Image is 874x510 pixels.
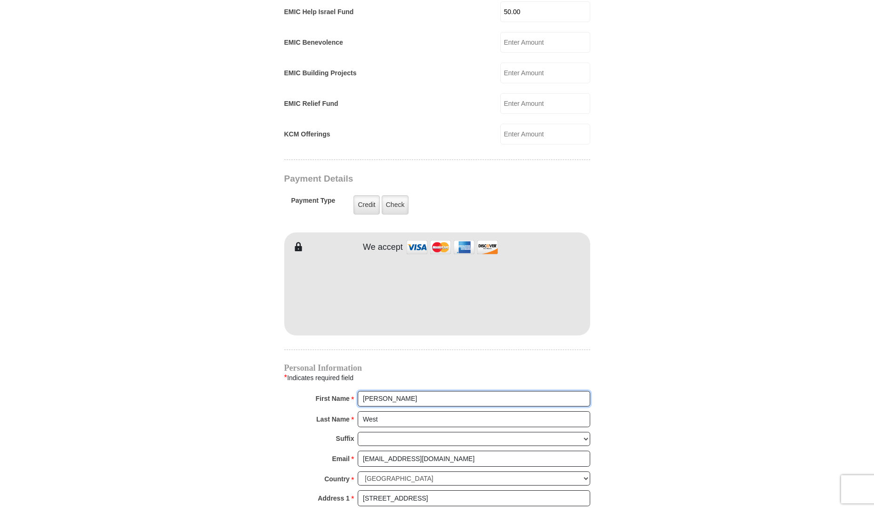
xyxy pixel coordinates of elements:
[284,68,357,78] label: EMIC Building Projects
[284,99,338,109] label: EMIC Relief Fund
[332,452,350,465] strong: Email
[336,432,354,445] strong: Suffix
[284,174,524,184] h3: Payment Details
[284,372,590,384] div: Indicates required field
[500,124,590,144] input: Enter Amount
[500,1,590,22] input: Enter Amount
[284,38,343,48] label: EMIC Benevolence
[318,492,350,505] strong: Address 1
[500,63,590,83] input: Enter Amount
[405,237,499,257] img: credit cards accepted
[382,195,409,215] label: Check
[291,197,336,209] h5: Payment Type
[353,195,379,215] label: Credit
[324,472,350,486] strong: Country
[284,7,354,17] label: EMIC Help Israel Fund
[316,392,350,405] strong: First Name
[316,413,350,426] strong: Last Name
[363,242,403,253] h4: We accept
[500,32,590,53] input: Enter Amount
[500,93,590,114] input: Enter Amount
[284,364,590,372] h4: Personal Information
[284,129,330,139] label: KCM Offerings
